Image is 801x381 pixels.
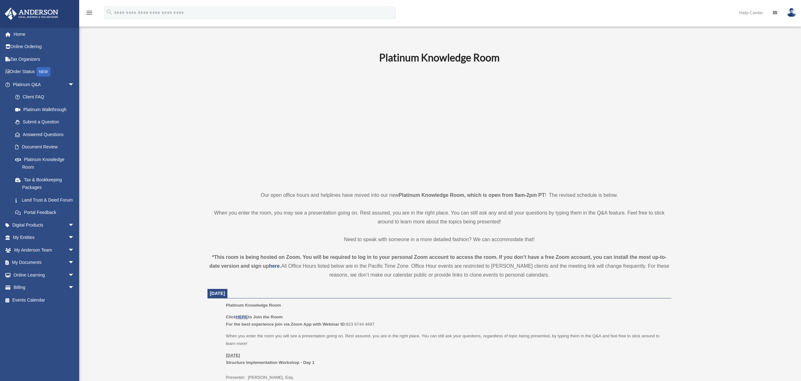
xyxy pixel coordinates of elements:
[4,256,84,269] a: My Documentsarrow_drop_down
[86,9,93,16] i: menu
[207,253,671,279] div: All Office Hours listed below are in the Pacific Time Zone. Office Hour events are restricted to ...
[4,28,84,41] a: Home
[9,153,81,173] a: Platinum Knowledge Room
[9,128,84,141] a: Answered Questions
[68,78,81,91] span: arrow_drop_down
[4,231,84,244] a: My Entitiesarrow_drop_down
[399,192,545,198] strong: Platinum Knowledge Room, which is open from 9am-2pm PT
[68,269,81,282] span: arrow_drop_down
[226,322,346,327] b: For the best experience join via Zoom App with Webinar ID:
[787,8,796,17] img: User Pic
[106,9,113,16] i: search
[9,116,84,128] a: Submit a Question
[4,78,84,91] a: Platinum Q&Aarrow_drop_down
[226,315,283,319] b: Click to Join the Room
[68,256,81,269] span: arrow_drop_down
[207,209,671,226] p: When you enter the room, you may see a presentation going on. Rest assured, you are in the right ...
[68,281,81,294] span: arrow_drop_down
[9,173,84,194] a: Tax & Bookkeeping Packages
[207,235,671,244] p: Need to speak with someone in a more detailed fashion? We can accommodate that!
[379,51,499,64] b: Platinum Knowledge Room
[86,11,93,16] a: menu
[4,219,84,231] a: Digital Productsarrow_drop_down
[4,269,84,281] a: Online Learningarrow_drop_down
[36,67,50,77] div: NEW
[280,263,281,269] strong: .
[226,303,281,308] span: Platinum Knowledge Room
[68,219,81,232] span: arrow_drop_down
[4,294,84,306] a: Events Calendar
[4,244,84,256] a: My Anderson Teamarrow_drop_down
[9,206,84,219] a: Portal Feedback
[226,353,240,358] u: [DATE]
[236,315,248,319] a: HERE
[9,91,84,103] a: Client FAQ
[68,231,81,244] span: arrow_drop_down
[207,191,671,200] p: Our open office hours and helplines have moved into our new ! The revised schedule is below.
[226,313,667,328] p: 923 6744 4897
[4,53,84,66] a: Tax Organizers
[269,263,280,269] a: here
[226,332,667,347] p: When you enter the room you will see a presentation going on. Rest assured, you are in the right ...
[344,72,534,179] iframe: 231110_Toby_KnowledgeRoom
[226,360,315,365] b: Structure Implementation Workshop - Day 1
[68,244,81,257] span: arrow_drop_down
[9,103,84,116] a: Platinum Walkthrough
[3,8,60,20] img: Anderson Advisors Platinum Portal
[209,254,667,269] strong: *This room is being hosted on Zoom. You will be required to log in to your personal Zoom account ...
[210,291,225,296] span: [DATE]
[4,41,84,53] a: Online Ordering
[4,66,84,78] a: Order StatusNEW
[9,194,84,206] a: Land Trust & Deed Forum
[4,281,84,294] a: Billingarrow_drop_down
[9,141,84,153] a: Document Review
